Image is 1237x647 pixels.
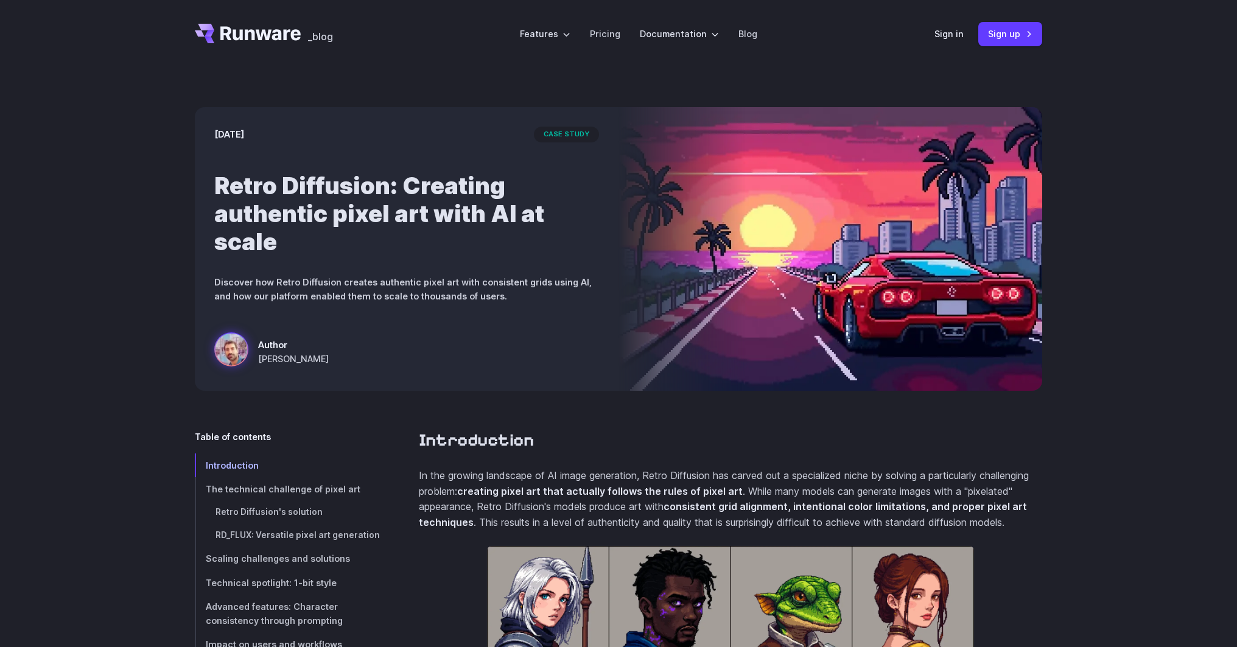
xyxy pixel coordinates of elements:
[419,500,1027,528] strong: consistent grid alignment, intentional color limitations, and proper pixel art techniques
[738,27,757,41] a: Blog
[457,485,743,497] strong: creating pixel art that actually follows the rules of pixel art
[258,352,329,366] span: [PERSON_NAME]
[934,27,964,41] a: Sign in
[195,24,301,43] a: Go to /
[214,127,244,141] time: [DATE]
[195,595,380,632] a: Advanced features: Character consistency through prompting
[195,430,271,444] span: Table of contents
[195,547,380,570] a: Scaling challenges and solutions
[308,32,333,41] span: _blog
[534,127,599,142] span: case study
[214,275,599,303] p: Discover how Retro Diffusion creates authentic pixel art with consistent grids using AI, and how ...
[206,578,337,588] span: Technical spotlight: 1-bit style
[195,501,380,524] a: Retro Diffusion's solution
[419,468,1042,530] p: In the growing landscape of AI image generation, Retro Diffusion has carved out a specialized nic...
[216,530,380,540] span: RD_FLUX: Versatile pixel art generation
[308,24,333,43] a: _blog
[419,430,534,451] a: Introduction
[216,507,323,517] span: Retro Diffusion's solution
[520,27,570,41] label: Features
[195,477,380,501] a: The technical challenge of pixel art
[214,332,329,371] a: a red sports car on a futuristic highway with a sunset and city skyline in the background, styled...
[195,524,380,547] a: RD_FLUX: Versatile pixel art generation
[206,601,343,626] span: Advanced features: Character consistency through prompting
[258,338,329,352] span: Author
[590,27,620,41] a: Pricing
[206,553,350,564] span: Scaling challenges and solutions
[214,172,599,256] h1: Retro Diffusion: Creating authentic pixel art with AI at scale
[206,484,360,494] span: The technical challenge of pixel art
[978,22,1042,46] a: Sign up
[618,107,1042,391] img: a red sports car on a futuristic highway with a sunset and city skyline in the background, styled...
[206,460,259,470] span: Introduction
[195,571,380,595] a: Technical spotlight: 1-bit style
[640,27,719,41] label: Documentation
[195,453,380,477] a: Introduction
